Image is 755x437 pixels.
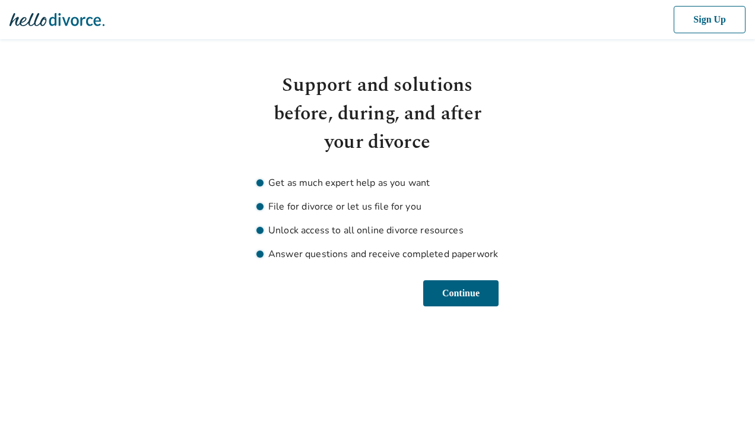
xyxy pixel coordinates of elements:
img: Hello Divorce Logo [9,8,104,31]
li: Answer questions and receive completed paperwork [256,247,499,261]
li: File for divorce or let us file for you [256,199,499,214]
li: Get as much expert help as you want [256,176,499,190]
li: Unlock access to all online divorce resources [256,223,499,237]
button: Continue [422,280,499,306]
h1: Support and solutions before, during, and after your divorce [256,71,499,157]
button: Sign Up [671,6,746,33]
